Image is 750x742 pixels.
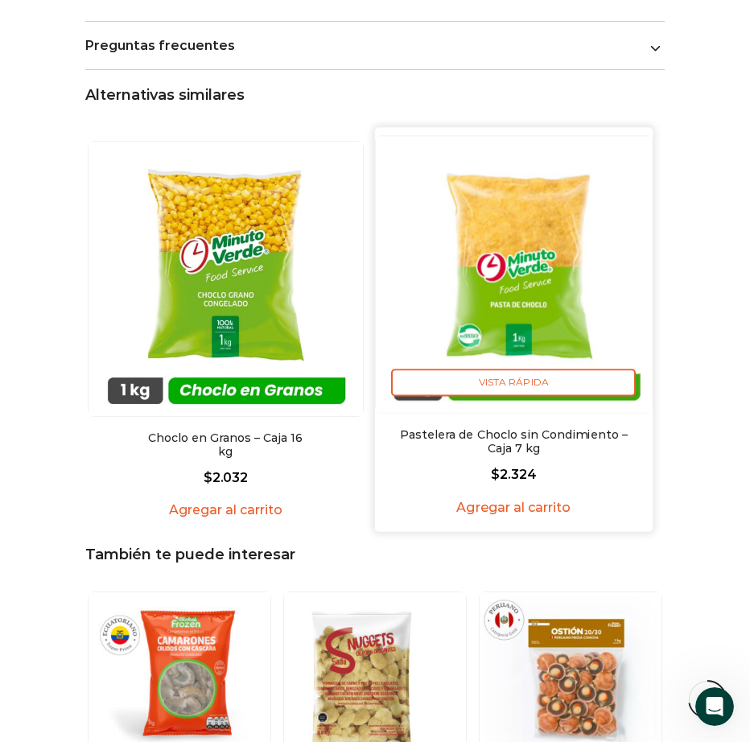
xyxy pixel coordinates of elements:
div: 2 / 2 [375,127,653,532]
bdi: 2.324 [491,467,536,482]
span: También te puede interesar [85,546,295,563]
span: $ [491,467,500,482]
a: Choclo en Granos – Caja 16 kg [148,431,303,459]
span: Alternativas similares [85,86,245,104]
span: Vista Rápida [391,369,636,397]
bdi: 2.032 [204,470,248,485]
a: Preguntas frecuentes [85,38,665,53]
div: 1 / 2 [88,133,364,534]
a: Agregar al carrito: “Choclo en Granos - Caja 16 kg” [169,497,282,522]
iframe: Intercom live chat [695,687,734,726]
a: Agregar al carrito: “Pastelera de Choclo sin Condimiento - Caja 7 kg” [456,494,571,519]
span: $ [204,470,212,485]
a: Pastelera de Choclo sin Condimiento – Caja 7 kg [389,428,639,456]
